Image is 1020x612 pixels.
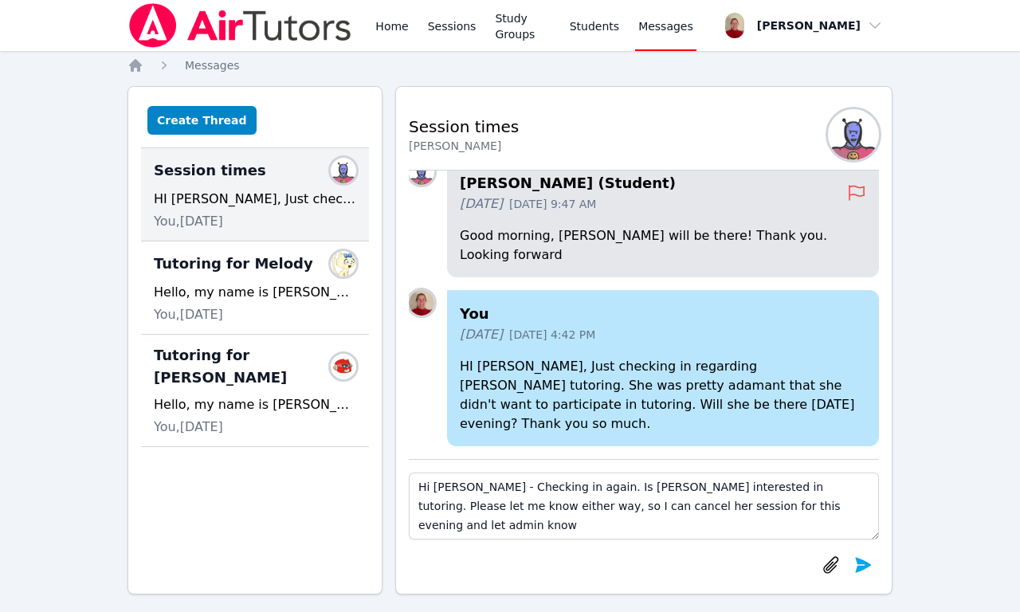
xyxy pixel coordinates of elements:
span: [DATE] 9:47 AM [509,196,596,212]
div: Tutoring for MelodyJanelly MunozHello, my name is [PERSON_NAME] and I'll be tutoring Melody this ... [141,241,369,335]
p: HI [PERSON_NAME], Just checking in regarding [PERSON_NAME] tutoring. She was pretty adamant that ... [460,357,866,433]
p: Good morning, [PERSON_NAME] will be there! Thank you. Looking forward [460,226,866,265]
div: Tutoring for [PERSON_NAME]Maria KucukHello, my name is [PERSON_NAME] and I'll be tutoring [PERSON... [141,335,369,447]
span: Session times [154,159,266,182]
span: [DATE] 4:42 PM [509,327,595,343]
div: [PERSON_NAME] [409,138,519,154]
button: Create Thread [147,106,257,135]
span: Tutoring for [PERSON_NAME] [154,344,337,389]
span: You, [DATE] [154,418,223,437]
h4: You [460,303,866,325]
img: Karen Tucci [409,290,434,316]
div: Hello, my name is [PERSON_NAME] and I'll be tutoring [PERSON_NAME] this school year. She has 1.5 ... [154,395,356,414]
nav: Breadcrumb [127,57,892,73]
span: [DATE] [460,194,503,214]
img: Janelly Munoz [331,251,356,277]
span: Messages [185,59,240,72]
div: Hello, my name is [PERSON_NAME] and I'll be tutoring Melody this school year. She has 1.5 hours a... [154,283,356,302]
span: Messages [638,18,693,34]
img: Air Tutors [127,3,353,48]
span: You, [DATE] [154,305,223,324]
img: Lara Kucuk [409,159,434,185]
div: Session timesLara KucukHI [PERSON_NAME], Just checking in regarding [PERSON_NAME] tutoring. She w... [141,148,369,241]
span: [DATE] [460,325,503,344]
a: Messages [185,57,240,73]
h2: Session times [409,116,519,138]
h4: [PERSON_NAME] (Student) [460,172,847,194]
span: You, [DATE] [154,212,223,231]
span: Tutoring for Melody [154,253,313,275]
img: Lara Kucuk [331,158,356,183]
img: Maria Kucuk [331,354,356,379]
textarea: Hi [PERSON_NAME] - Checking in again. Is [PERSON_NAME] interested in tutoring. Please let me know... [409,473,879,539]
div: HI [PERSON_NAME], Just checking in regarding [PERSON_NAME] tutoring. She was pretty adamant that ... [154,190,356,209]
img: Lara Kucuk [828,109,879,160]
